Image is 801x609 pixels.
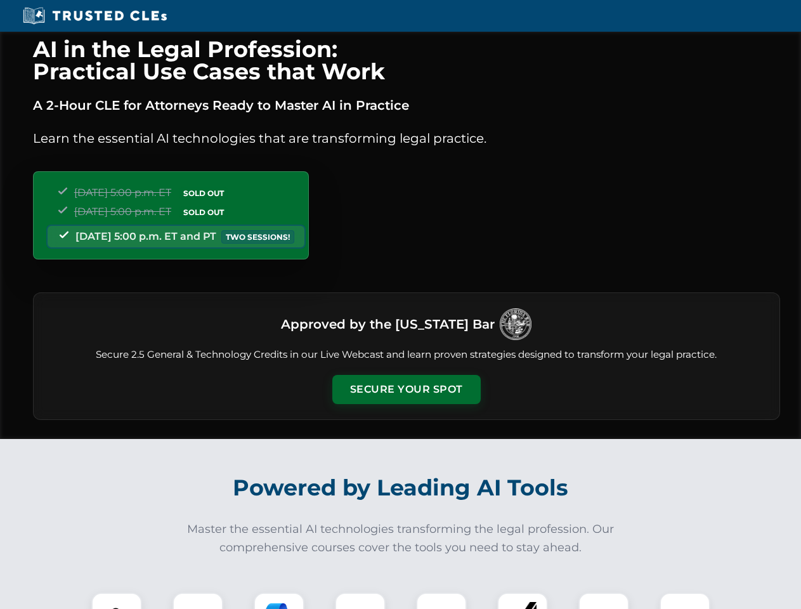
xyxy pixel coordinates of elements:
h1: AI in the Legal Profession: Practical Use Cases that Work [33,38,780,82]
span: SOLD OUT [179,206,228,219]
span: [DATE] 5:00 p.m. ET [74,187,171,199]
p: Secure 2.5 General & Technology Credits in our Live Webcast and learn proven strategies designed ... [49,348,764,362]
h2: Powered by Leading AI Tools [49,466,752,510]
img: Trusted CLEs [19,6,171,25]
p: Master the essential AI technologies transforming the legal profession. Our comprehensive courses... [179,520,623,557]
span: SOLD OUT [179,187,228,200]
p: A 2-Hour CLE for Attorneys Ready to Master AI in Practice [33,95,780,115]
p: Learn the essential AI technologies that are transforming legal practice. [33,128,780,148]
h3: Approved by the [US_STATE] Bar [281,313,495,336]
img: Logo [500,308,531,340]
span: [DATE] 5:00 p.m. ET [74,206,171,218]
button: Secure Your Spot [332,375,481,404]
